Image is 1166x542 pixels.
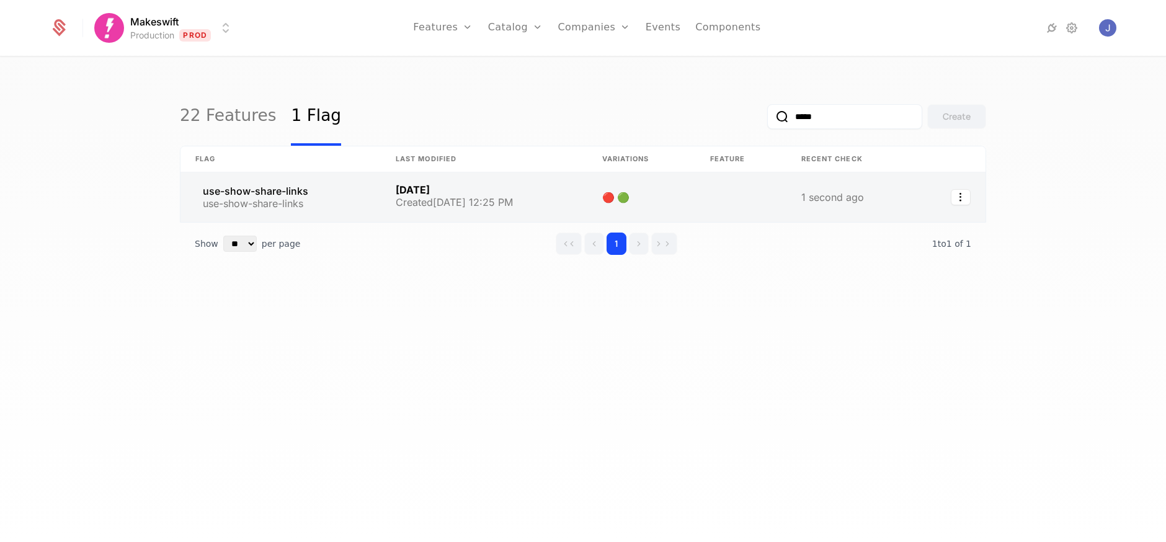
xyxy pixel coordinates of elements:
button: Go to previous page [584,233,604,255]
th: Flag [180,146,381,172]
div: Table pagination [180,223,986,265]
span: 1 to 1 of [932,239,966,249]
a: Settings [1064,20,1079,35]
th: Last Modified [381,146,587,172]
img: Makeswift [94,13,124,43]
button: Go to last page [651,233,677,255]
button: Select environment [98,14,233,42]
button: Go to page 1 [607,233,626,255]
span: Show [195,238,218,250]
div: Production [130,29,174,42]
div: Page navigation [556,233,677,255]
span: 1 [932,239,971,249]
th: Feature [695,146,786,172]
span: per page [262,238,301,250]
span: Prod [179,29,211,42]
button: Select action [951,189,971,205]
th: Variations [587,146,695,172]
a: Integrations [1044,20,1059,35]
a: 22 Features [180,87,276,146]
div: Create [943,110,971,123]
span: Makeswift [130,14,179,29]
select: Select page size [223,236,257,252]
button: Create [927,104,986,129]
button: Go to first page [556,233,582,255]
img: Joseph Lukemire [1099,19,1116,37]
button: Open user button [1099,19,1116,37]
button: Go to next page [629,233,649,255]
th: Recent check [786,146,916,172]
a: 1 Flag [291,87,341,146]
